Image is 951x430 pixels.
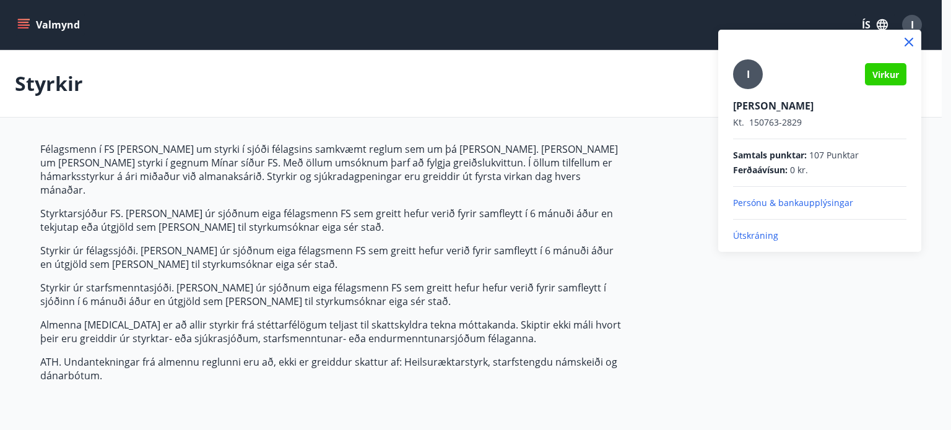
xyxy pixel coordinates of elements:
[809,149,859,161] span: 107 Punktar
[733,116,744,128] span: Kt.
[790,164,808,176] span: 0 kr.
[733,230,906,242] p: Útskráning
[872,69,899,80] span: Virkur
[733,164,788,176] span: Ferðaávísun :
[733,116,906,129] p: 150763-2829
[747,67,750,81] span: I
[733,197,906,209] p: Persónu & bankaupplýsingar
[733,149,807,161] span: Samtals punktar :
[733,99,906,113] p: [PERSON_NAME]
